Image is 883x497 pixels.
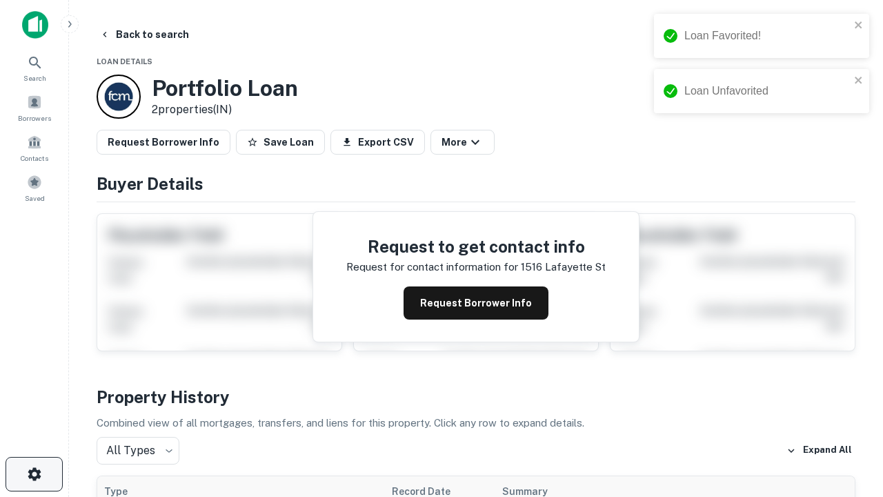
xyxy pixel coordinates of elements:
button: Back to search [94,22,195,47]
p: Request for contact information for [346,259,518,275]
a: Saved [4,169,65,206]
div: Loan Favorited! [684,28,850,44]
a: Contacts [4,129,65,166]
h4: Request to get contact info [346,234,606,259]
button: close [854,75,864,88]
span: Search [23,72,46,84]
iframe: Chat Widget [814,342,883,409]
button: Save Loan [236,130,325,155]
p: Combined view of all mortgages, transfers, and liens for this property. Click any row to expand d... [97,415,855,431]
a: Search [4,49,65,86]
span: Contacts [21,153,48,164]
button: Expand All [783,440,855,461]
a: Borrowers [4,89,65,126]
span: Saved [25,193,45,204]
span: Borrowers [18,113,51,124]
button: close [854,19,864,32]
button: More [430,130,495,155]
p: 2 properties (IN) [152,101,298,118]
button: Export CSV [330,130,425,155]
button: Request Borrower Info [97,130,230,155]
h3: Portfolio Loan [152,75,298,101]
h4: Property History [97,384,855,409]
button: Request Borrower Info [404,286,548,320]
p: 1516 lafayette st [521,259,606,275]
h4: Buyer Details [97,171,855,196]
div: Loan Unfavorited [684,83,850,99]
img: capitalize-icon.png [22,11,48,39]
span: Loan Details [97,57,152,66]
div: All Types [97,437,179,465]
